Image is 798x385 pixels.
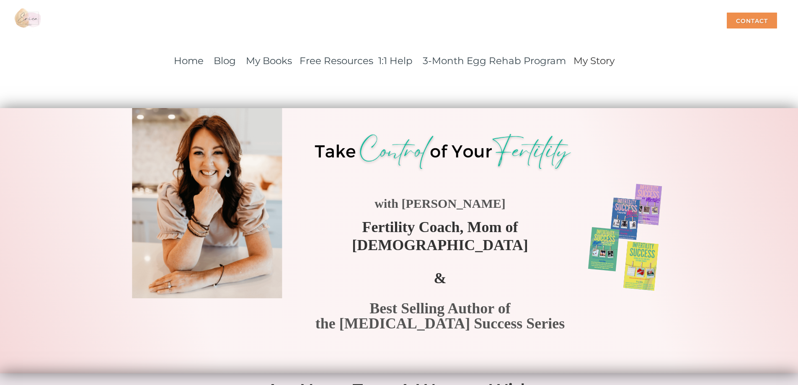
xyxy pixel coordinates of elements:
[573,55,615,67] span: My Story
[174,55,204,67] a: Home
[315,315,565,331] strong: the [MEDICAL_DATA] Success Series
[579,178,672,293] img: 6533d79a4f9a7.png
[423,55,566,67] a: 3-Month Egg Rehab Program
[573,52,615,67] a: My Story
[214,55,236,67] span: Blog
[246,55,292,67] a: My Books
[434,269,446,286] strong: &
[378,55,413,67] a: 1:1 Help
[352,218,528,253] span: Fertility Coach, Mom of [DEMOGRAPHIC_DATA]
[369,300,510,316] strong: Best Selling Author of
[374,196,506,210] strong: with [PERSON_NAME]
[132,106,282,298] img: Erica Hoke, natural fertility coach and holistic infertility expert
[306,131,579,174] img: 63ddda5937863.png
[214,52,236,67] a: Blog
[727,13,777,28] div: Contact
[300,55,373,67] a: Free Resources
